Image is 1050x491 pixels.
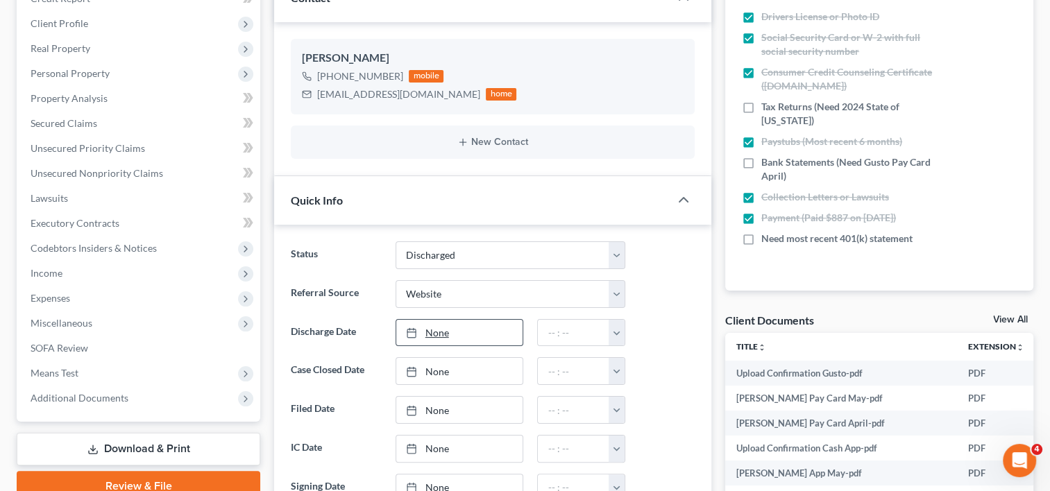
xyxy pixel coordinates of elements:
[538,436,609,462] input: -- : --
[19,211,260,236] a: Executory Contracts
[284,319,388,347] label: Discharge Date
[725,436,957,460] td: Upload Confirmation Cash App-pdf
[19,136,260,161] a: Unsecured Priority Claims
[396,320,523,346] a: None
[957,386,1035,411] td: PDF
[31,92,108,104] span: Property Analysis
[736,341,766,352] a: Titleunfold_more
[725,386,957,411] td: [PERSON_NAME] Pay Card May-pdf
[957,460,1035,485] td: PDF
[396,397,523,423] a: None
[761,211,896,225] span: Payment (Paid $887 on [DATE])
[31,392,128,404] span: Additional Documents
[538,397,609,423] input: -- : --
[31,242,157,254] span: Codebtors Insiders & Notices
[1003,444,1036,477] iframe: Intercom live chat
[538,358,609,384] input: -- : --
[538,320,609,346] input: -- : --
[31,292,70,304] span: Expenses
[31,342,88,354] span: SOFA Review
[396,358,523,384] a: None
[31,267,62,279] span: Income
[761,232,913,245] span: Need most recent 401(k) statement
[17,433,260,465] a: Download & Print
[317,69,403,83] div: [PHONE_NUMBER]
[486,88,516,101] div: home
[957,411,1035,436] td: PDF
[31,367,78,379] span: Means Test
[1016,343,1024,352] i: unfold_more
[761,10,879,24] span: Drivers License or Photo ID
[761,190,889,204] span: Collection Letters or Lawsuits
[19,186,260,211] a: Lawsuits
[317,87,480,101] div: [EMAIL_ADDRESS][DOMAIN_NAME]
[725,411,957,436] td: [PERSON_NAME] Pay Card April-pdf
[284,357,388,385] label: Case Closed Date
[19,336,260,361] a: SOFA Review
[19,86,260,111] a: Property Analysis
[761,31,945,58] span: Social Security Card or W-2 with full social security number
[31,117,97,129] span: Secured Claims
[761,100,945,128] span: Tax Returns (Need 2024 State of [US_STATE])
[725,460,957,485] td: [PERSON_NAME] App May-pdf
[31,217,119,229] span: Executory Contracts
[957,436,1035,460] td: PDF
[725,361,957,386] td: Upload Confirmation Gusto-pdf
[284,435,388,463] label: IC Date
[31,17,88,29] span: Client Profile
[31,42,90,54] span: Real Property
[396,436,523,462] a: None
[291,193,343,207] span: Quick Info
[761,65,945,93] span: Consumer Credit Counseling Certificate ([DOMAIN_NAME])
[31,142,145,154] span: Unsecured Priority Claims
[31,67,110,79] span: Personal Property
[19,161,260,186] a: Unsecured Nonpriority Claims
[31,317,92,329] span: Miscellaneous
[284,241,388,269] label: Status
[19,111,260,136] a: Secured Claims
[993,315,1028,325] a: View All
[758,343,766,352] i: unfold_more
[284,280,388,308] label: Referral Source
[31,167,163,179] span: Unsecured Nonpriority Claims
[968,341,1024,352] a: Extensionunfold_more
[725,313,814,327] div: Client Documents
[284,396,388,424] label: Filed Date
[761,155,945,183] span: Bank Statements (Need Gusto Pay Card April)
[409,70,443,83] div: mobile
[1031,444,1042,455] span: 4
[302,50,684,67] div: [PERSON_NAME]
[761,135,902,148] span: Paystubs (Most recent 6 months)
[957,361,1035,386] td: PDF
[31,192,68,204] span: Lawsuits
[302,137,684,148] button: New Contact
